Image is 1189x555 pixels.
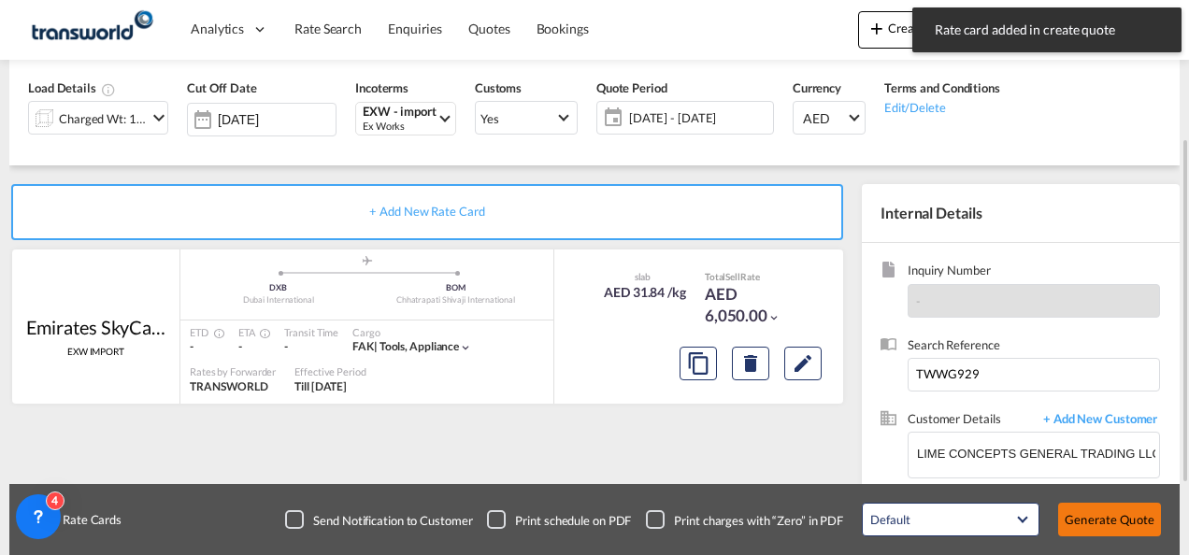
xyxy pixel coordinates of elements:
[352,339,459,355] div: tools, appliance
[862,184,1180,242] div: Internal Details
[858,11,969,49] button: icon-plus 400-fgCreate Quote
[597,107,620,129] md-icon: icon-calendar
[356,256,379,265] md-icon: assets/icons/custom/roll-o-plane.svg
[793,80,841,95] span: Currency
[705,270,798,283] div: Total Rate
[929,21,1165,39] span: Rate card added in create quote
[28,8,154,50] img: f753ae806dec11f0841701cdfdf085c0.png
[363,105,437,119] div: EXW - import
[674,512,843,529] div: Print charges with “Zero” in PDF
[884,80,1000,95] span: Terms and Conditions
[687,352,709,375] md-icon: assets/icons/custom/copyQuote.svg
[793,101,866,135] md-select: Select Currency: د.إ AEDUnited Arab Emirates Dirham
[866,17,888,39] md-icon: icon-plus 400-fg
[803,109,846,128] span: AED
[218,112,336,127] input: Select
[680,347,717,380] button: Copy
[388,21,442,36] span: Enquiries
[475,80,522,95] span: Customs
[254,328,265,339] md-icon: Estimated Time Of Arrival
[352,339,380,353] span: FAK
[190,364,276,378] div: Rates by Forwarder
[369,204,484,219] span: + Add New Rate Card
[367,282,545,294] div: BOM
[537,21,589,36] span: Bookings
[294,379,347,395] div: Till 30 Sep 2025
[459,341,472,354] md-icon: icon-chevron-down
[725,271,740,282] span: Sell
[285,510,472,529] md-checkbox: Checkbox No Ink
[1058,503,1161,536] button: Generate Quote
[190,294,367,306] div: Dubai International
[374,339,378,353] span: |
[624,105,773,131] span: [DATE] - [DATE]
[294,364,365,378] div: Effective Period
[908,358,1160,391] input: Enter search reference
[190,282,367,294] div: DXB
[190,379,276,395] div: TRANSWORLD
[28,80,116,95] span: Load Details
[238,339,242,353] span: -
[599,270,686,283] div: slab
[487,510,631,529] md-checkbox: Checkbox No Ink
[238,325,266,339] div: ETA
[355,102,456,135] md-select: Select Incoterms: EXW - import Ex Works
[313,512,472,529] div: Send Notification to Customer
[148,107,170,129] md-icon: icon-chevron-down
[190,379,268,393] span: TRANSWORLD
[28,101,168,135] div: Charged Wt: 190.00 KGicon-chevron-down
[596,80,667,95] span: Quote Period
[646,510,843,529] md-checkbox: Checkbox No Ink
[916,293,921,308] span: -
[629,109,768,126] span: [DATE] - [DATE]
[67,345,124,358] span: EXW IMPORT
[1034,410,1160,432] span: + Add New Customer
[59,106,147,132] div: Charged Wt: 190.00 KG
[870,512,910,527] div: Default
[191,20,244,38] span: Analytics
[190,325,220,339] div: ETD
[352,325,472,339] div: Cargo
[917,433,1159,475] input: Enter Customer Details
[732,347,769,380] button: Delete
[515,512,631,529] div: Print schedule on PDF
[767,311,781,324] md-icon: icon-chevron-down
[284,339,338,355] div: -
[294,21,362,36] span: Rate Search
[604,283,686,302] div: AED 31.84 /kg
[475,101,578,135] md-select: Select Customs: Yes
[101,82,116,97] md-icon: Chargeable Weight
[26,314,166,340] div: Emirates SkyCargo
[53,511,122,528] span: Rate Cards
[908,410,1034,432] span: Customer Details
[284,325,338,339] div: Transit Time
[367,294,545,306] div: Chhatrapati Shivaji International
[784,347,822,380] button: Edit
[190,339,193,353] span: -
[11,184,843,240] div: + Add New Rate Card
[884,97,1000,116] div: Edit/Delete
[355,80,408,95] span: Incoterms
[705,283,798,328] div: AED 6,050.00
[908,262,1160,283] span: Inquiry Number
[294,379,347,393] span: Till [DATE]
[187,80,257,95] span: Cut Off Date
[480,111,499,126] div: Yes
[908,336,1160,358] span: Search Reference
[208,328,220,339] md-icon: Estimated Time Of Departure
[468,21,509,36] span: Quotes
[363,119,437,133] div: Ex Works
